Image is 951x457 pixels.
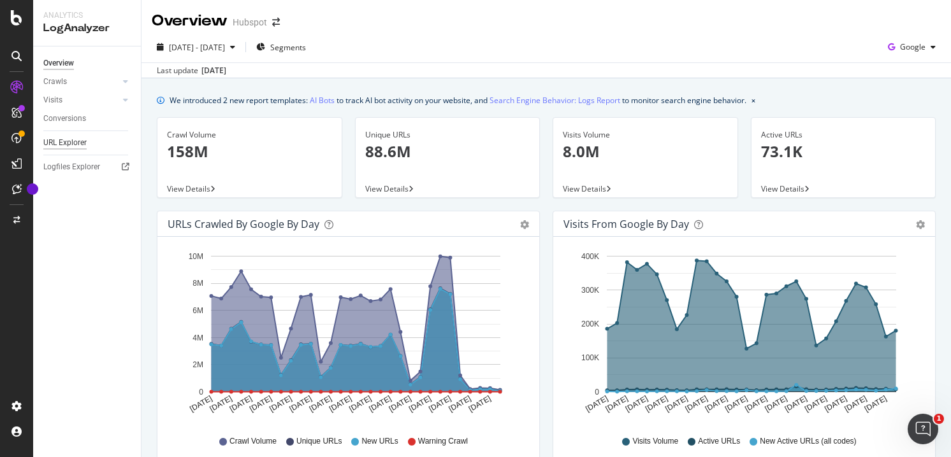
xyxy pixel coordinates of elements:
[467,394,493,414] text: [DATE]
[169,42,225,53] span: [DATE] - [DATE]
[934,414,944,424] span: 1
[581,286,599,295] text: 300K
[43,75,67,88] div: Crawls
[208,394,234,414] text: [DATE]
[581,320,599,328] text: 200K
[272,18,280,27] div: arrow-right-arrow-left
[704,394,729,414] text: [DATE]
[624,394,650,414] text: [DATE]
[167,183,210,194] span: View Details
[168,218,319,230] div: URLs Crawled by Google by day
[916,220,925,229] div: gear
[823,394,848,414] text: [DATE]
[157,65,226,76] div: Last update
[233,16,267,29] div: Hubspot
[270,42,306,53] span: Segments
[563,129,728,141] div: Visits Volume
[43,112,86,125] div: Conversions
[900,41,926,52] span: Google
[170,94,746,107] div: We introduced 2 new report templates: to track AI bot activity on your website, and to monitor se...
[761,141,926,162] p: 73.1K
[723,394,749,414] text: [DATE]
[192,306,203,315] text: 6M
[563,141,728,162] p: 8.0M
[201,65,226,76] div: [DATE]
[328,394,353,414] text: [DATE]
[167,141,332,162] p: 158M
[365,129,530,141] div: Unique URLs
[43,112,132,125] a: Conversions
[581,354,599,363] text: 100K
[310,94,335,107] a: AI Bots
[43,57,74,70] div: Overview
[192,360,203,369] text: 2M
[447,394,473,414] text: [DATE]
[883,37,941,57] button: Google
[644,394,669,414] text: [DATE]
[584,394,609,414] text: [DATE]
[427,394,453,414] text: [DATE]
[581,252,599,261] text: 400K
[43,10,131,21] div: Analytics
[368,394,393,414] text: [DATE]
[520,220,529,229] div: gear
[43,21,131,36] div: LogAnalyzer
[251,37,311,57] button: Segments
[632,436,678,447] span: Visits Volume
[248,394,273,414] text: [DATE]
[168,247,529,424] svg: A chart.
[760,436,856,447] span: New Active URLs (all codes)
[664,394,689,414] text: [DATE]
[199,388,203,397] text: 0
[604,394,630,414] text: [DATE]
[288,394,314,414] text: [DATE]
[698,436,740,447] span: Active URLs
[843,394,869,414] text: [DATE]
[27,183,38,195] div: Tooltip anchor
[167,129,332,141] div: Crawl Volume
[228,394,254,414] text: [DATE]
[152,37,240,57] button: [DATE] - [DATE]
[308,394,333,414] text: [DATE]
[490,94,620,107] a: Search Engine Behavior: Logs Report
[563,218,689,230] div: Visits from Google by day
[908,414,938,444] iframe: Intercom live chat
[192,279,203,288] text: 8M
[418,436,468,447] span: Warning Crawl
[365,141,530,162] p: 88.6M
[761,183,804,194] span: View Details
[192,334,203,342] text: 4M
[783,394,809,414] text: [DATE]
[43,75,119,88] a: Crawls
[761,129,926,141] div: Active URLs
[189,252,203,261] text: 10M
[43,136,87,150] div: URL Explorer
[361,436,398,447] span: New URLs
[595,388,599,397] text: 0
[157,94,936,107] div: info banner
[365,183,409,194] span: View Details
[43,136,132,150] a: URL Explorer
[863,394,889,414] text: [DATE]
[296,436,342,447] span: Unique URLs
[803,394,829,414] text: [DATE]
[43,160,132,174] a: Logfiles Explorer
[563,183,606,194] span: View Details
[43,160,100,174] div: Logfiles Explorer
[563,247,925,424] svg: A chart.
[188,394,214,414] text: [DATE]
[388,394,413,414] text: [DATE]
[748,91,759,109] button: close banner
[43,57,132,70] a: Overview
[43,94,62,107] div: Visits
[43,94,119,107] a: Visits
[743,394,769,414] text: [DATE]
[684,394,709,414] text: [DATE]
[764,394,789,414] text: [DATE]
[347,394,373,414] text: [DATE]
[152,10,228,32] div: Overview
[268,394,293,414] text: [DATE]
[407,394,433,414] text: [DATE]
